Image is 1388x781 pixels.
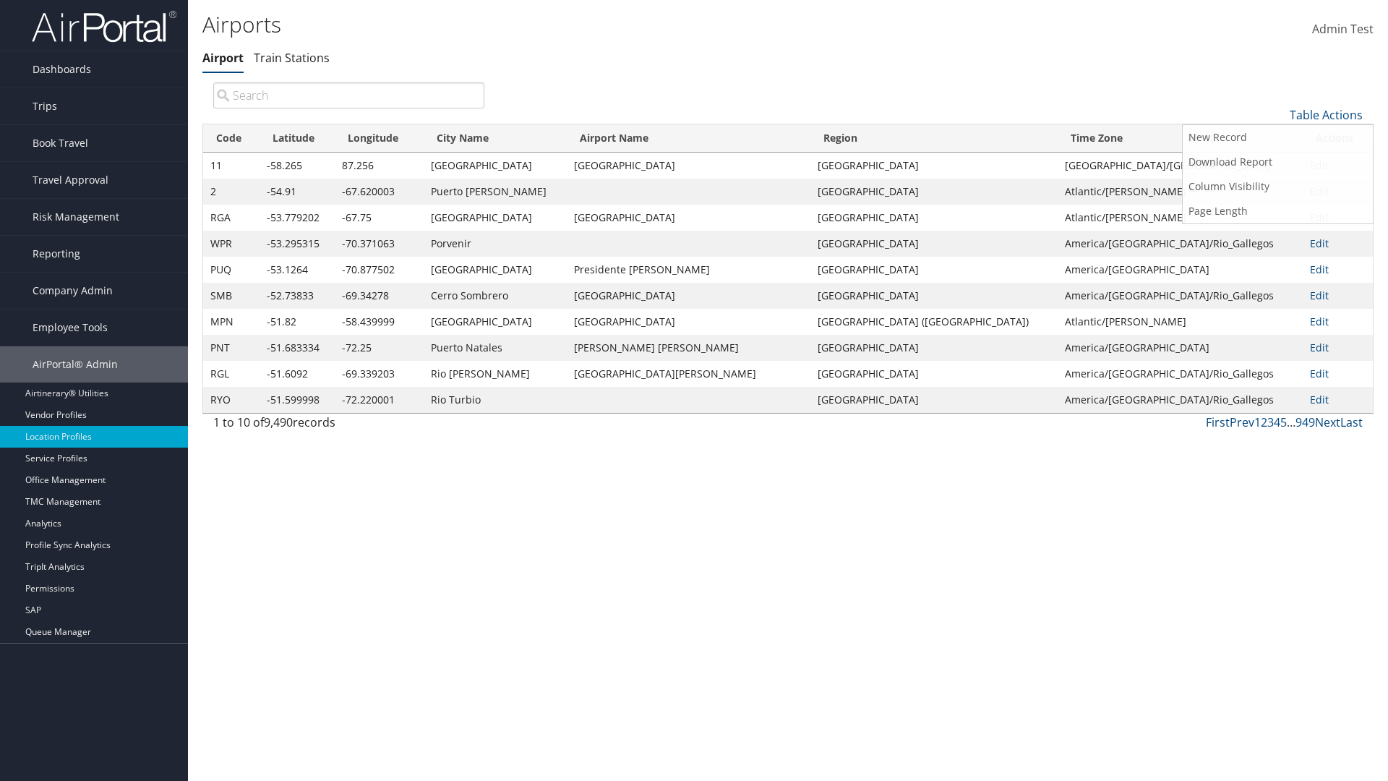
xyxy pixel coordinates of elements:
[1183,200,1373,225] a: 100
[33,125,88,161] span: Book Travel
[33,88,57,124] span: Trips
[33,199,119,235] span: Risk Management
[33,236,80,272] span: Reporting
[33,310,108,346] span: Employee Tools
[33,346,118,383] span: AirPortal® Admin
[33,51,91,88] span: Dashboards
[33,162,108,198] span: Travel Approval
[33,273,113,309] span: Company Admin
[1183,127,1373,151] a: 10
[1183,176,1373,200] a: 50
[1183,125,1373,150] a: New Record
[1183,151,1373,176] a: 25
[32,9,176,43] img: airportal-logo.png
